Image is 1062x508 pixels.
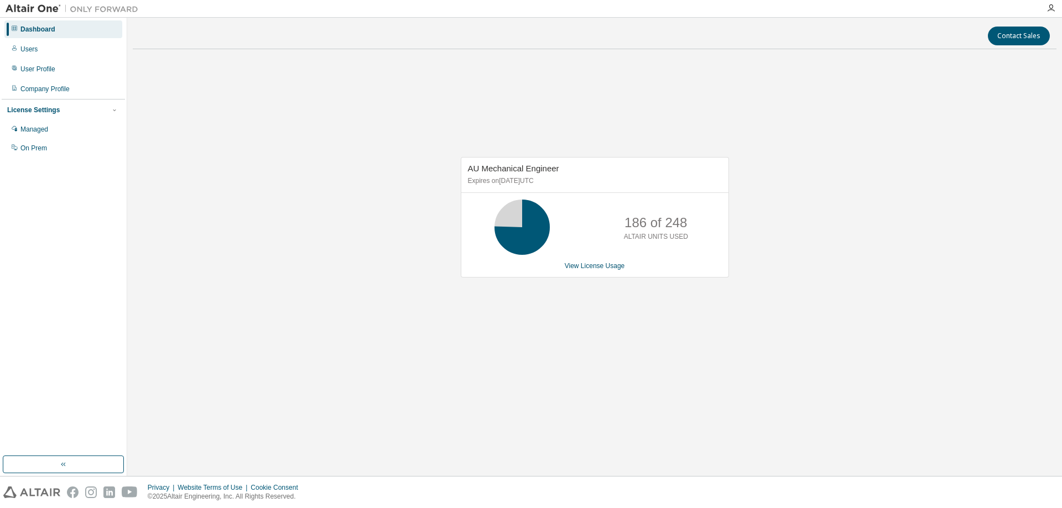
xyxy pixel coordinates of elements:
img: facebook.svg [67,486,79,498]
img: altair_logo.svg [3,486,60,498]
p: © 2025 Altair Engineering, Inc. All Rights Reserved. [148,492,305,501]
a: View License Usage [565,262,625,270]
div: User Profile [20,65,55,74]
div: Company Profile [20,85,70,93]
img: youtube.svg [122,486,138,498]
div: Dashboard [20,25,55,34]
div: Privacy [148,483,178,492]
span: AU Mechanical Engineer [468,164,559,173]
img: linkedin.svg [103,486,115,498]
img: Altair One [6,3,144,14]
div: Cookie Consent [251,483,304,492]
div: Website Terms of Use [178,483,251,492]
div: Users [20,45,38,54]
p: 186 of 248 [624,213,687,232]
p: Expires on [DATE] UTC [468,176,719,186]
img: instagram.svg [85,486,97,498]
div: Managed [20,125,48,134]
p: ALTAIR UNITS USED [624,232,688,242]
button: Contact Sales [988,27,1050,45]
div: On Prem [20,144,47,153]
div: License Settings [7,106,60,114]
